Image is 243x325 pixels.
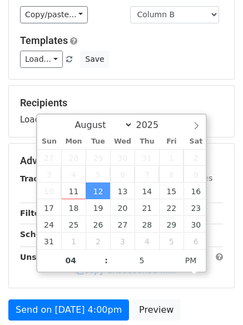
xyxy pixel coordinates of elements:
span: August 4, 2025 [61,166,86,183]
span: September 2, 2025 [86,233,110,249]
span: August 28, 2025 [135,216,159,233]
span: July 27, 2025 [37,149,62,166]
span: July 29, 2025 [86,149,110,166]
span: August 6, 2025 [110,166,135,183]
span: August 22, 2025 [159,199,184,216]
span: Tue [86,138,110,145]
span: August 31, 2025 [37,233,62,249]
span: September 3, 2025 [110,233,135,249]
span: Sat [184,138,208,145]
strong: Schedule [20,230,60,239]
strong: Tracking [20,174,57,183]
span: August 5, 2025 [86,166,110,183]
span: August 21, 2025 [135,199,159,216]
span: August 9, 2025 [184,166,208,183]
span: : [105,249,108,272]
span: September 6, 2025 [184,233,208,249]
span: Click to toggle [176,249,206,272]
div: Loading... [20,97,223,126]
span: August 25, 2025 [61,216,86,233]
span: Mon [61,138,86,145]
span: August 20, 2025 [110,199,135,216]
span: September 4, 2025 [135,233,159,249]
span: September 1, 2025 [61,233,86,249]
span: August 30, 2025 [184,216,208,233]
input: Hour [37,249,105,272]
span: August 3, 2025 [37,166,62,183]
span: August 16, 2025 [184,183,208,199]
a: Copy unsubscribe link [75,265,175,275]
span: August 12, 2025 [86,183,110,199]
span: August 17, 2025 [37,199,62,216]
span: August 14, 2025 [135,183,159,199]
span: July 31, 2025 [135,149,159,166]
a: Copy/paste... [20,6,88,23]
span: August 1, 2025 [159,149,184,166]
span: August 11, 2025 [61,183,86,199]
span: August 2, 2025 [184,149,208,166]
a: Load... [20,51,63,68]
span: August 24, 2025 [37,216,62,233]
span: August 13, 2025 [110,183,135,199]
a: Send on [DATE] 4:00pm [8,299,129,321]
button: Save [80,51,109,68]
span: August 18, 2025 [61,199,86,216]
span: August 26, 2025 [86,216,110,233]
span: August 29, 2025 [159,216,184,233]
strong: Filters [20,209,48,218]
span: August 19, 2025 [86,199,110,216]
h5: Recipients [20,97,223,109]
span: Sun [37,138,62,145]
span: August 10, 2025 [37,183,62,199]
span: September 5, 2025 [159,233,184,249]
h5: Advanced [20,155,223,167]
a: Templates [20,35,68,46]
span: July 30, 2025 [110,149,135,166]
span: August 27, 2025 [110,216,135,233]
strong: Unsubscribe [20,253,75,262]
span: August 8, 2025 [159,166,184,183]
span: August 7, 2025 [135,166,159,183]
span: Thu [135,138,159,145]
a: Preview [132,299,181,321]
span: August 15, 2025 [159,183,184,199]
span: July 28, 2025 [61,149,86,166]
iframe: Chat Widget [187,272,243,325]
input: Minute [108,249,176,272]
span: Fri [159,138,184,145]
span: Wed [110,138,135,145]
input: Year [133,120,173,130]
span: August 23, 2025 [184,199,208,216]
